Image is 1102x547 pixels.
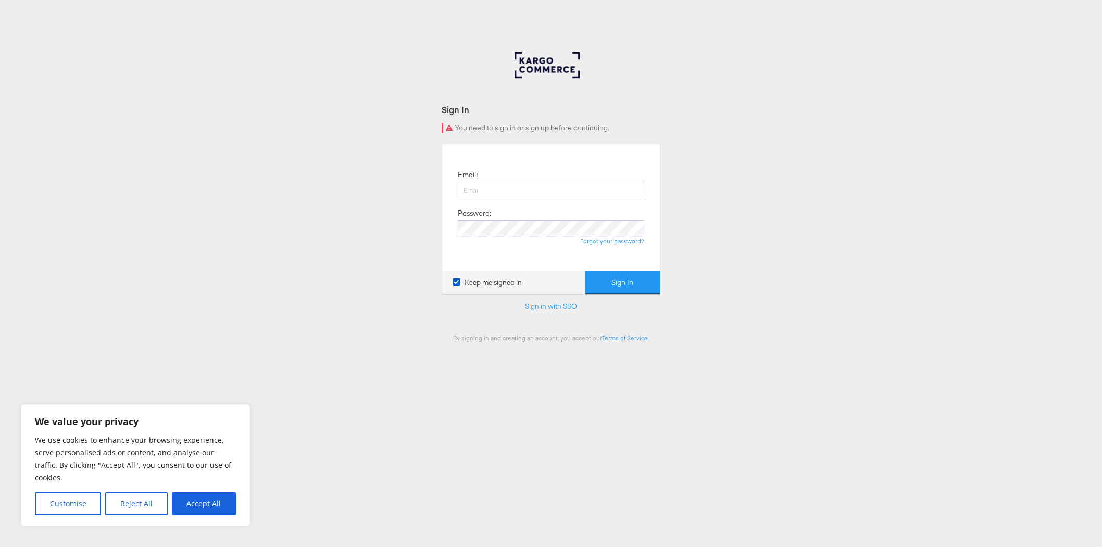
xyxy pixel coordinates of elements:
[172,492,236,515] button: Accept All
[442,104,660,116] div: Sign In
[35,434,236,484] p: We use cookies to enhance your browsing experience, serve personalised ads or content, and analys...
[442,123,660,133] div: You need to sign in or sign up before continuing.
[525,302,577,311] a: Sign in with SSO
[580,237,644,245] a: Forgot your password?
[458,170,478,180] label: Email:
[35,492,101,515] button: Customise
[35,415,236,428] p: We value your privacy
[458,182,644,198] input: Email
[602,334,648,342] a: Terms of Service
[21,404,250,526] div: We value your privacy
[458,208,491,218] label: Password:
[105,492,167,515] button: Reject All
[585,271,660,294] button: Sign In
[453,278,522,288] label: Keep me signed in
[442,334,660,342] div: By signing in and creating an account, you accept our .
